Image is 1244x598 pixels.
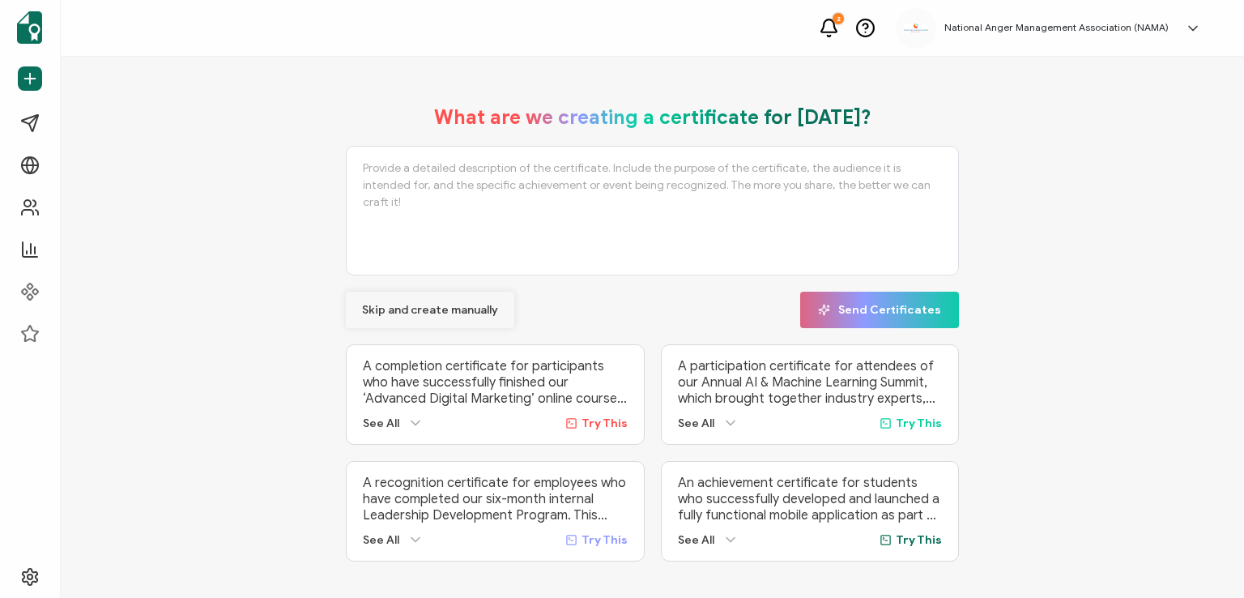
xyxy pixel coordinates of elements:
span: See All [678,416,714,430]
button: Send Certificates [800,292,959,328]
span: Skip and create manually [362,305,498,316]
img: 3ca2817c-e862-47f7-b2ec-945eb25c4a6c.jpg [904,23,928,32]
p: A participation certificate for attendees of our Annual AI & Machine Learning Summit, which broug... [678,358,942,407]
button: Skip and create manually [346,292,514,328]
img: sertifier-logomark-colored.svg [17,11,42,44]
span: See All [363,416,399,430]
span: See All [678,533,714,547]
span: Try This [582,416,628,430]
span: Try This [896,533,942,547]
p: A completion certificate for participants who have successfully finished our ‘Advanced Digital Ma... [363,358,627,407]
span: Try This [582,533,628,547]
span: Send Certificates [818,304,941,316]
span: See All [363,533,399,547]
span: Try This [896,416,942,430]
h5: National Anger Management Association (NAMA) [944,22,1169,33]
div: 2 [833,13,844,24]
p: A recognition certificate for employees who have completed our six-month internal Leadership Deve... [363,475,627,523]
h1: What are we creating a certificate for [DATE]? [434,105,871,130]
p: An achievement certificate for students who successfully developed and launched a fully functiona... [678,475,942,523]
